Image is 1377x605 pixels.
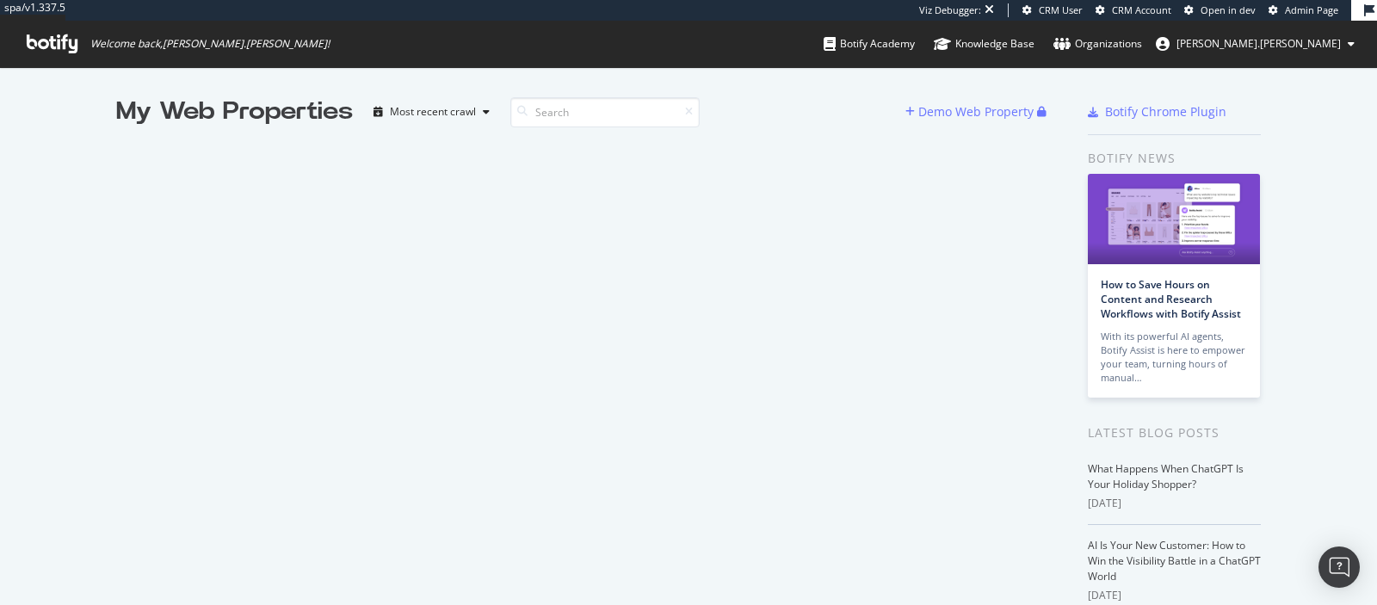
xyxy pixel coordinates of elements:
[116,95,353,129] div: My Web Properties
[367,98,497,126] button: Most recent crawl
[1088,149,1261,168] div: Botify news
[1112,3,1171,16] span: CRM Account
[1269,3,1338,17] a: Admin Page
[510,97,700,127] input: Search
[905,98,1037,126] button: Demo Web Property
[1088,423,1261,442] div: Latest Blog Posts
[1039,3,1083,16] span: CRM User
[90,37,330,51] span: Welcome back, [PERSON_NAME].[PERSON_NAME] !
[1088,103,1226,120] a: Botify Chrome Plugin
[1096,3,1171,17] a: CRM Account
[1176,36,1341,51] span: guillaume.roffe
[1101,330,1247,385] div: With its powerful AI agents, Botify Assist is here to empower your team, turning hours of manual…
[1053,35,1142,52] div: Organizations
[1318,546,1360,588] div: Open Intercom Messenger
[1088,461,1244,491] a: What Happens When ChatGPT Is Your Holiday Shopper?
[1184,3,1256,17] a: Open in dev
[824,35,915,52] div: Botify Academy
[390,107,476,117] div: Most recent crawl
[1088,538,1261,583] a: AI Is Your New Customer: How to Win the Visibility Battle in a ChatGPT World
[1053,21,1142,67] a: Organizations
[1088,496,1261,511] div: [DATE]
[1105,103,1226,120] div: Botify Chrome Plugin
[918,103,1034,120] div: Demo Web Property
[1101,277,1241,321] a: How to Save Hours on Content and Research Workflows with Botify Assist
[1285,3,1338,16] span: Admin Page
[1201,3,1256,16] span: Open in dev
[1022,3,1083,17] a: CRM User
[905,104,1037,119] a: Demo Web Property
[1088,174,1260,264] img: How to Save Hours on Content and Research Workflows with Botify Assist
[1088,588,1261,603] div: [DATE]
[1142,30,1368,58] button: [PERSON_NAME].[PERSON_NAME]
[934,21,1034,67] a: Knowledge Base
[919,3,981,17] div: Viz Debugger:
[934,35,1034,52] div: Knowledge Base
[824,21,915,67] a: Botify Academy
